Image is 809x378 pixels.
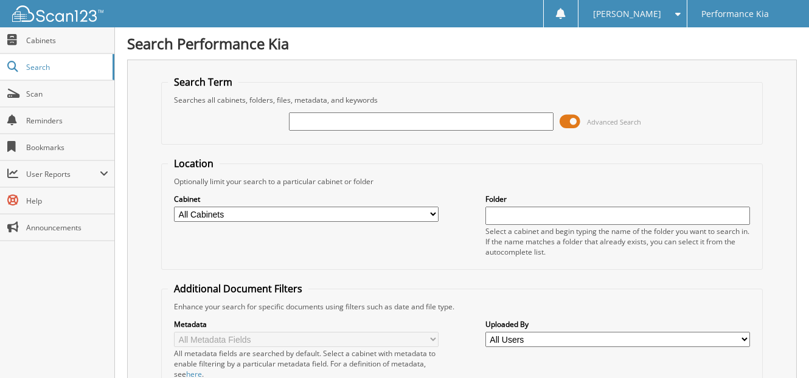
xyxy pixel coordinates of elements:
legend: Additional Document Filters [168,282,308,295]
label: Cabinet [174,194,439,204]
span: Announcements [26,222,108,233]
label: Folder [485,194,750,204]
span: Advanced Search [587,117,641,126]
label: Uploaded By [485,319,750,329]
span: Cabinets [26,35,108,46]
span: Search [26,62,106,72]
h1: Search Performance Kia [127,33,797,53]
span: Performance Kia [701,10,769,18]
span: Reminders [26,115,108,126]
span: User Reports [26,169,100,179]
span: [PERSON_NAME] [593,10,661,18]
span: Bookmarks [26,142,108,153]
label: Metadata [174,319,439,329]
span: Scan [26,89,108,99]
legend: Search Term [168,75,238,89]
legend: Location [168,157,220,170]
div: Select a cabinet and begin typing the name of the folder you want to search in. If the name match... [485,226,750,257]
img: scan123-logo-white.svg [12,5,103,22]
div: Optionally limit your search to a particular cabinet or folder [168,176,756,187]
div: Enhance your search for specific documents using filters such as date and file type. [168,301,756,312]
span: Help [26,196,108,206]
div: Searches all cabinets, folders, files, metadata, and keywords [168,95,756,105]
